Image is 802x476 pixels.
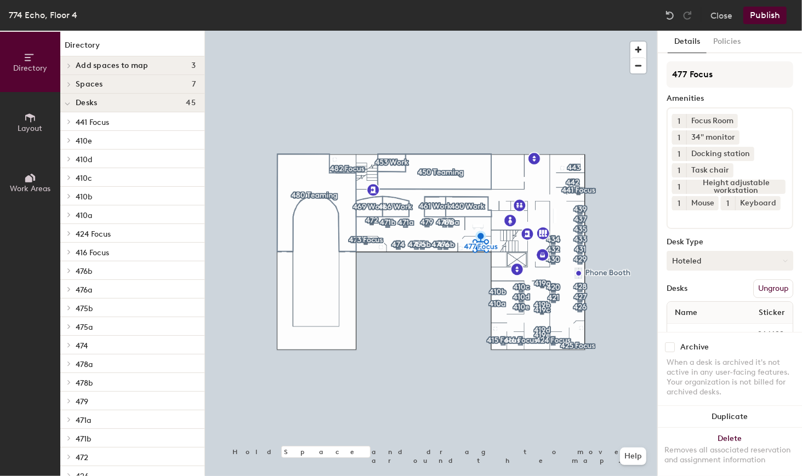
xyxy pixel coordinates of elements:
div: Archive [680,343,709,352]
button: 1 [721,196,735,210]
span: 45 [186,99,196,107]
button: 1 [672,130,686,145]
button: 1 [672,196,686,210]
span: 471b [76,434,91,444]
span: Layout [18,124,43,133]
div: Removes all associated reservation and assignment information [664,445,795,465]
span: 475b [76,304,93,313]
span: 1 [678,181,681,193]
span: 424 Focus [76,230,111,239]
span: 416 Focus [76,248,109,257]
span: 410d [76,155,92,164]
span: 1 [678,132,681,144]
span: Add spaces to map [76,61,149,70]
span: 264629 [731,329,790,341]
button: DeleteRemoves all associated reservation and assignment information [658,428,802,476]
span: Work Areas [10,184,50,193]
span: Sticker [753,303,790,323]
button: 1 [672,180,686,194]
button: Ungroup [753,279,793,298]
span: 441 Focus [76,118,109,127]
button: 1 [672,147,686,161]
span: 1 [678,148,681,160]
span: 410b [76,192,92,202]
span: 476b [76,267,92,276]
button: Publish [743,7,787,24]
span: 1 [678,165,681,176]
div: Amenities [667,94,793,103]
div: Mouse [686,196,719,210]
span: 475a [76,323,93,332]
div: Desks [667,284,687,293]
span: 3 [191,61,196,70]
span: 1 [678,198,681,209]
div: Height adjustable workstation [686,180,786,194]
div: Task chair [686,163,733,177]
button: Policies [707,31,747,53]
span: 479 [76,397,88,406]
button: Hoteled [667,251,793,271]
span: 7 [192,80,196,89]
span: Directory [13,64,47,73]
div: Focus Room [686,114,738,128]
button: 1 [672,114,686,128]
button: Help [620,448,646,465]
h1: Directory [60,39,204,56]
button: 1 [672,163,686,177]
span: 410e [76,136,92,146]
span: 471a [76,416,91,425]
span: 1 [727,198,730,209]
span: Desks [76,99,97,107]
div: 34" monitor [686,130,740,145]
div: When a desk is archived it's not active in any user-facing features. Your organization is not bil... [667,358,793,397]
span: 410c [76,174,92,183]
div: Docking station [686,147,754,161]
span: 472 [76,453,88,462]
span: Name [669,303,703,323]
div: Desk Type [667,238,793,246]
button: Duplicate [658,406,802,428]
span: 476a [76,285,92,295]
div: 774 Echo, Floor 4 [9,8,77,22]
span: 478a [76,360,93,369]
span: 478b [76,378,93,388]
span: 1 [678,116,681,127]
span: 474 [76,341,88,351]
img: Undo [664,10,675,21]
div: Keyboard [735,196,781,210]
input: Unnamed desk [669,327,731,342]
img: Redo [682,10,693,21]
span: Spaces [76,80,103,89]
span: 410a [76,211,92,220]
button: Details [668,31,707,53]
button: Close [710,7,732,24]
